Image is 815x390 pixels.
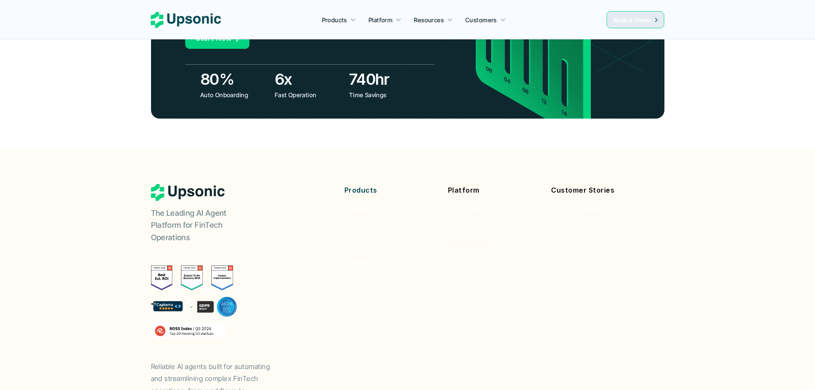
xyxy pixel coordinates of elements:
p: Fast Operation [275,90,343,99]
span: Fortune 500 [551,223,586,230]
p: Customer Stories [551,184,642,196]
span: Start Now [196,34,232,42]
p: Products [322,15,347,24]
span: Landing Agent [344,223,385,230]
a: Documentation [448,240,539,249]
p: Products [344,184,435,196]
span: Periodic Control [344,276,390,283]
p: The Leading AI Agent Platform for FinTech Operations [151,207,258,244]
span: Settlement [344,258,376,265]
a: Landing Agent [344,222,435,231]
a: Onboarding Agent [344,205,435,214]
span: FinTech Company [551,205,602,213]
span: Agent Framework [448,223,498,230]
span: Documentation [448,241,492,248]
p: Customers [465,15,497,24]
a: Payment Facilites [344,240,435,249]
a: Products [317,12,361,27]
a: Settlement [344,257,435,266]
span: Bank [551,241,565,248]
p: Platform [368,15,392,24]
h3: 80% [200,68,270,90]
span: Book a Demo [613,16,652,24]
span: Onboarding Agent [344,205,396,213]
a: Book a Demo [607,11,664,28]
h3: 740hr [349,68,419,90]
p: Auto Onboarding [200,90,268,99]
h3: 6x [275,68,345,90]
p: Time Savings [349,90,417,99]
p: Resources [414,15,444,24]
p: Platform [448,184,539,196]
span: Agent Platform [448,205,491,213]
a: Periodic Control [344,275,435,284]
span: Payment Facilites [344,241,394,248]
